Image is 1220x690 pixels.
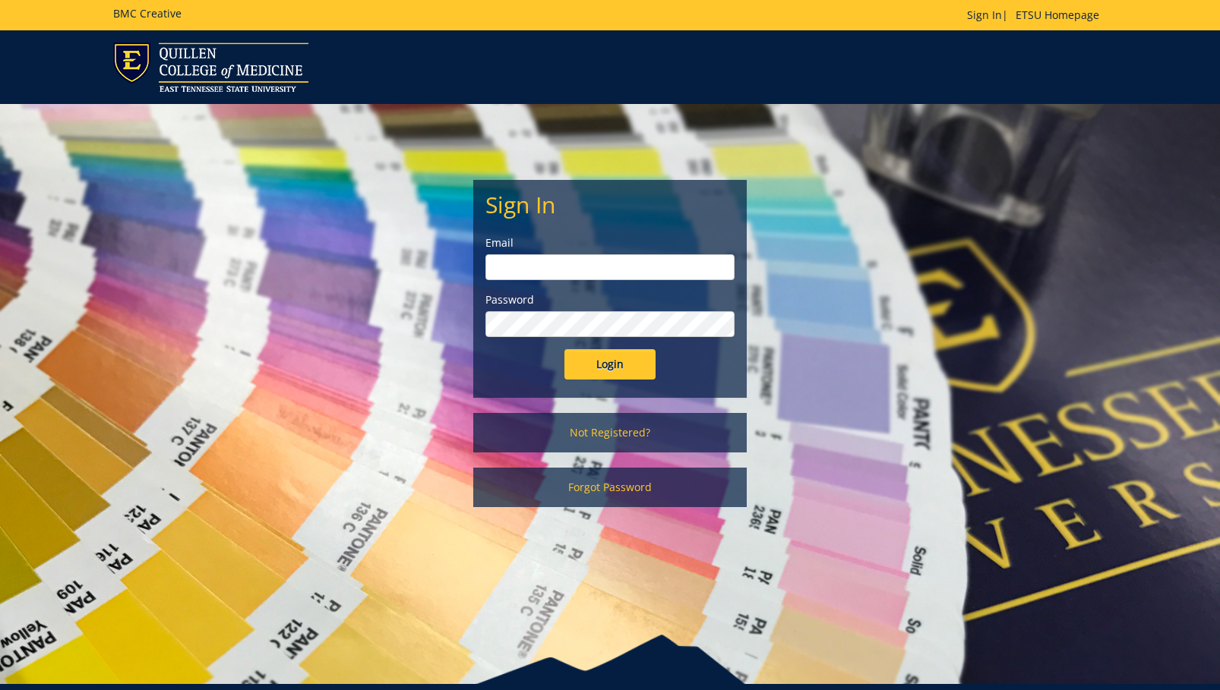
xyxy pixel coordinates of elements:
img: ETSU logo [113,43,308,92]
a: Not Registered? [473,413,747,452]
input: Login [564,349,656,380]
label: Email [485,235,735,250]
label: Password [485,292,735,307]
a: Forgot Password [473,468,747,507]
h5: BMC Creative [113,8,182,19]
a: Sign In [967,8,1002,22]
h2: Sign In [485,192,735,217]
a: ETSU Homepage [1008,8,1107,22]
p: | [967,8,1107,23]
